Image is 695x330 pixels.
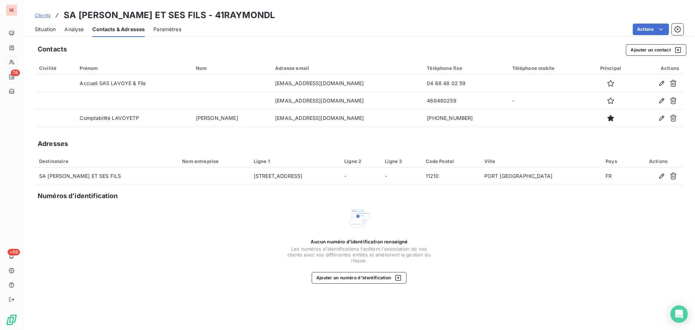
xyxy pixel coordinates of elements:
button: Ajouter un contact [626,44,686,56]
a: Clients [35,12,51,19]
div: Nom [196,65,266,71]
span: Contacts & Adresses [92,26,145,33]
div: Code Postal [426,158,476,164]
td: - [380,168,421,185]
div: Téléphone fixe [427,65,503,71]
td: 04 68 48 02 59 [422,75,507,92]
div: Ligne 1 [254,158,336,164]
div: Ville [484,158,597,164]
img: Empty state [347,207,371,230]
div: Ligne 2 [344,158,376,164]
div: Prénom [80,65,187,71]
td: 11210 [421,168,480,185]
td: [EMAIL_ADDRESS][DOMAIN_NAME] [271,109,422,127]
div: Ligne 3 [385,158,417,164]
td: FR [601,168,633,185]
td: [EMAIL_ADDRESS][DOMAIN_NAME] [271,92,422,109]
td: [PERSON_NAME] [191,109,271,127]
div: Actions [638,65,679,71]
td: [PHONE_NUMBER] [422,109,507,127]
div: Actions [637,158,679,164]
button: Actions [633,24,669,35]
td: [EMAIL_ADDRESS][DOMAIN_NAME] [271,75,422,92]
td: SA [PERSON_NAME] ET SES FILS [35,168,178,185]
span: Clients [35,12,51,18]
td: 468480259 [422,92,507,109]
div: SE [6,4,17,16]
td: PORT [GEOGRAPHIC_DATA] [480,168,601,185]
h5: Numéros d’identification [38,191,118,201]
h3: SA [PERSON_NAME] ET SES FILS - 41RAYMONDL [64,9,275,22]
span: 78 [11,70,20,76]
span: Analyse [64,26,84,33]
span: +99 [8,249,20,255]
img: Logo LeanPay [6,314,17,326]
div: Destinataire [39,158,173,164]
div: Civilité [39,65,71,71]
div: Pays [606,158,629,164]
td: - [508,92,587,109]
div: Téléphone mobile [512,65,583,71]
span: Paramètres [153,26,181,33]
h5: Contacts [38,44,67,54]
td: - [340,168,380,185]
td: Accueil SAS LAVOYE & Fils [75,75,191,92]
td: Comptabilité LAVOYETP [75,109,191,127]
div: Nom entreprise [182,158,245,164]
div: Principal [592,65,629,71]
div: Open Intercom Messenger [670,305,688,323]
div: Adresse email [275,65,418,71]
button: Ajouter un numéro d’identification [312,272,407,284]
td: [STREET_ADDRESS] [249,168,340,185]
span: Les numéros d'identifications facilitent l'association de vos clients avec vos différentes entité... [287,246,431,263]
h5: Adresses [38,139,68,149]
span: Aucun numéro d’identification renseigné [311,239,408,245]
span: Situation [35,26,56,33]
